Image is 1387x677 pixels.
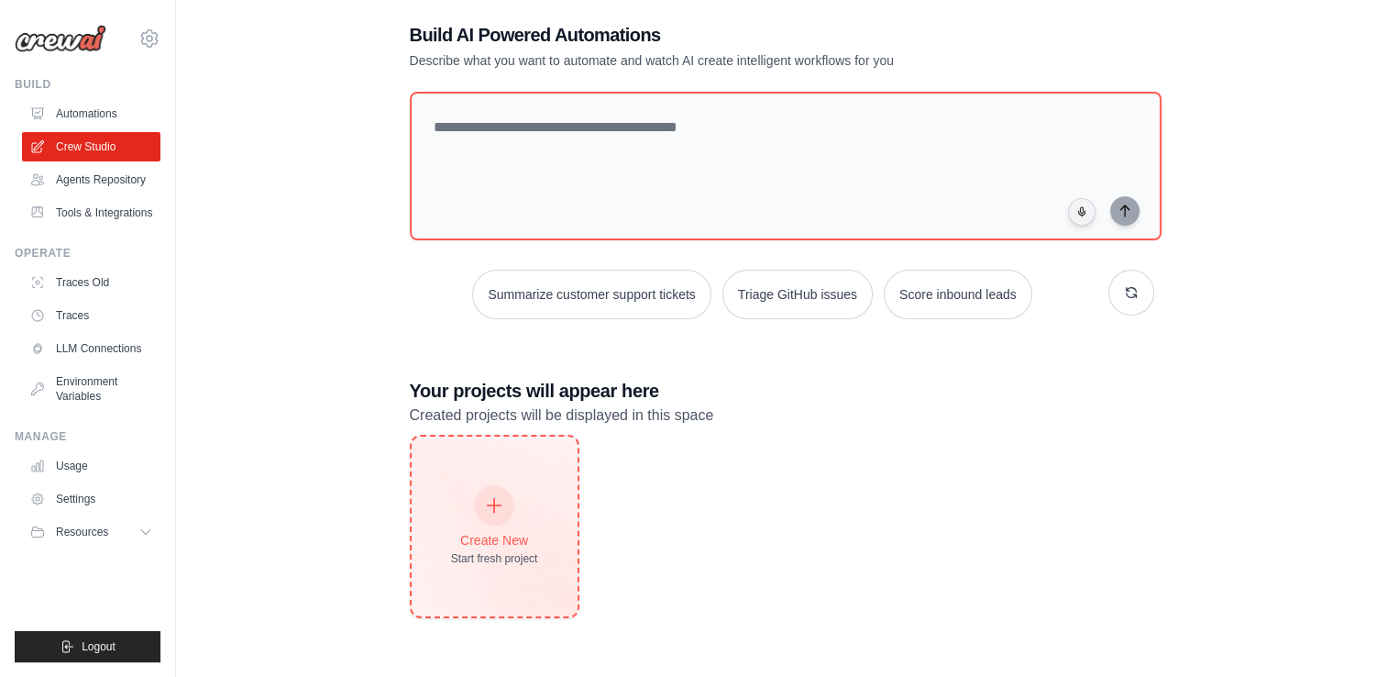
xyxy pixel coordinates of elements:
button: Logout [15,631,160,662]
img: Logo [15,25,106,52]
div: Start fresh project [451,551,538,566]
h1: Build AI Powered Automations [410,22,1026,48]
span: Resources [56,525,108,539]
button: Get new suggestions [1108,270,1154,316]
div: Manage [15,429,160,444]
div: Create New [451,531,538,549]
h3: Your projects will appear here [410,378,1154,404]
button: Summarize customer support tickets [472,270,710,319]
button: Triage GitHub issues [722,270,873,319]
button: Click to speak your automation idea [1068,198,1095,226]
a: Environment Variables [22,367,160,411]
p: Created projects will be displayed in this space [410,404,1154,427]
a: Agents Repository [22,165,160,194]
p: Describe what you want to automate and watch AI create intelligent workflows for you [410,51,1026,70]
a: Usage [22,451,160,481]
a: Automations [22,99,160,128]
a: Settings [22,484,160,514]
button: Score inbound leads [884,270,1032,319]
a: Traces Old [22,268,160,297]
span: Logout [82,639,116,654]
a: LLM Connections [22,334,160,363]
a: Traces [22,301,160,330]
a: Crew Studio [22,132,160,161]
div: Build [15,77,160,92]
button: Resources [22,517,160,547]
a: Tools & Integrations [22,198,160,228]
div: Operate [15,246,160,261]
